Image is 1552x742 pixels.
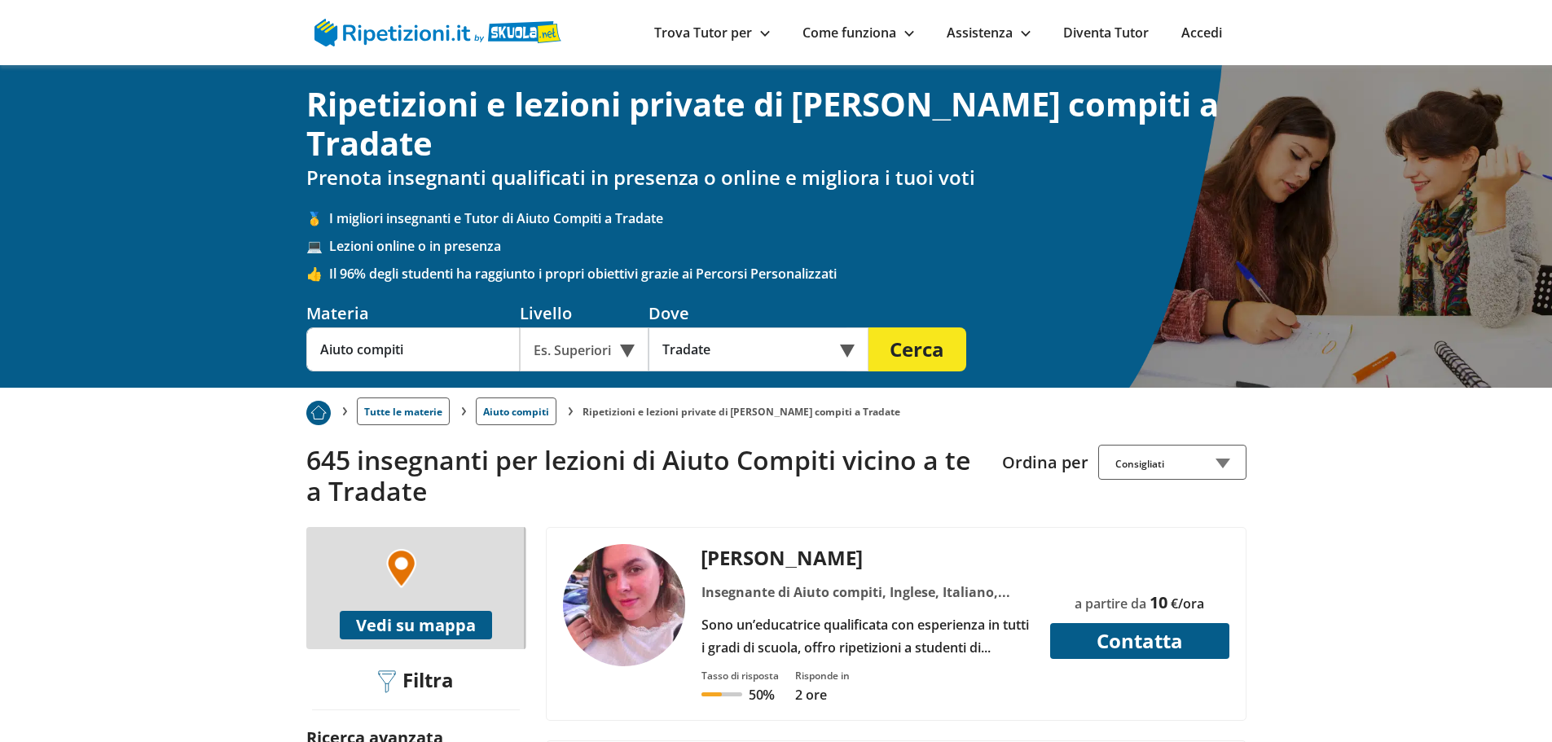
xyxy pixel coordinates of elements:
[386,549,416,588] img: Marker
[520,302,648,324] div: Livello
[306,388,1246,425] nav: breadcrumb d-none d-tablet-block
[306,237,329,255] span: 💻
[329,265,1246,283] span: Il 96% degli studenti ha raggiunto i propri obiettivi grazie ai Percorsi Personalizzati
[1171,595,1204,612] span: €/ora
[329,209,1246,227] span: I migliori insegnanti e Tutor di Aiuto Compiti a Tradate
[1050,623,1229,659] button: Contatta
[947,24,1031,42] a: Assistenza
[795,669,850,683] div: Risponde in
[648,327,846,371] input: Es. Indirizzo o CAP
[1181,24,1222,42] a: Accedi
[306,265,329,283] span: 👍
[701,669,779,683] div: Tasso di risposta
[357,397,450,425] a: Tutte le materie
[372,669,460,694] div: Filtra
[583,405,901,419] li: Ripetizioni e lezioni private di [PERSON_NAME] compiti a Tradate
[306,209,329,227] span: 🥇
[695,613,1040,659] div: Sono un’educatrice qualificata con esperienza in tutti i gradi di scuola, offro ripetizioni a stu...
[476,397,556,425] a: Aiuto compiti
[1075,595,1146,612] span: a partire da
[749,686,775,704] p: 50%
[378,670,396,693] img: Filtra filtri mobile
[648,302,868,324] div: Dove
[306,302,520,324] div: Materia
[306,445,990,507] h2: 645 insegnanti per lezioni di Aiuto Compiti vicino a te a Tradate
[1150,591,1167,613] span: 10
[306,401,331,425] img: Piu prenotato
[306,85,1246,163] h1: Ripetizioni e lezioni private di [PERSON_NAME] compiti a Tradate
[802,24,914,42] a: Come funziona
[306,327,520,371] input: Es. Matematica
[695,581,1040,604] div: Insegnante di Aiuto compiti, Inglese, Italiano, Matematica
[520,327,648,371] div: Es. Superiori
[340,611,492,639] button: Vedi su mappa
[1098,445,1246,480] div: Consigliati
[695,544,1040,571] div: [PERSON_NAME]
[868,327,966,371] button: Cerca
[654,24,770,42] a: Trova Tutor per
[306,166,1246,190] h2: Prenota insegnanti qualificati in presenza o online e migliora i tuoi voti
[1063,24,1149,42] a: Diventa Tutor
[329,237,1246,255] span: Lezioni online o in presenza
[1002,451,1088,473] label: Ordina per
[314,22,561,40] a: logo Skuola.net | Ripetizioni.it
[314,19,561,46] img: logo Skuola.net | Ripetizioni.it
[795,686,850,704] p: 2 ore
[563,544,685,666] img: tutor a Locate Varesino - Giulia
